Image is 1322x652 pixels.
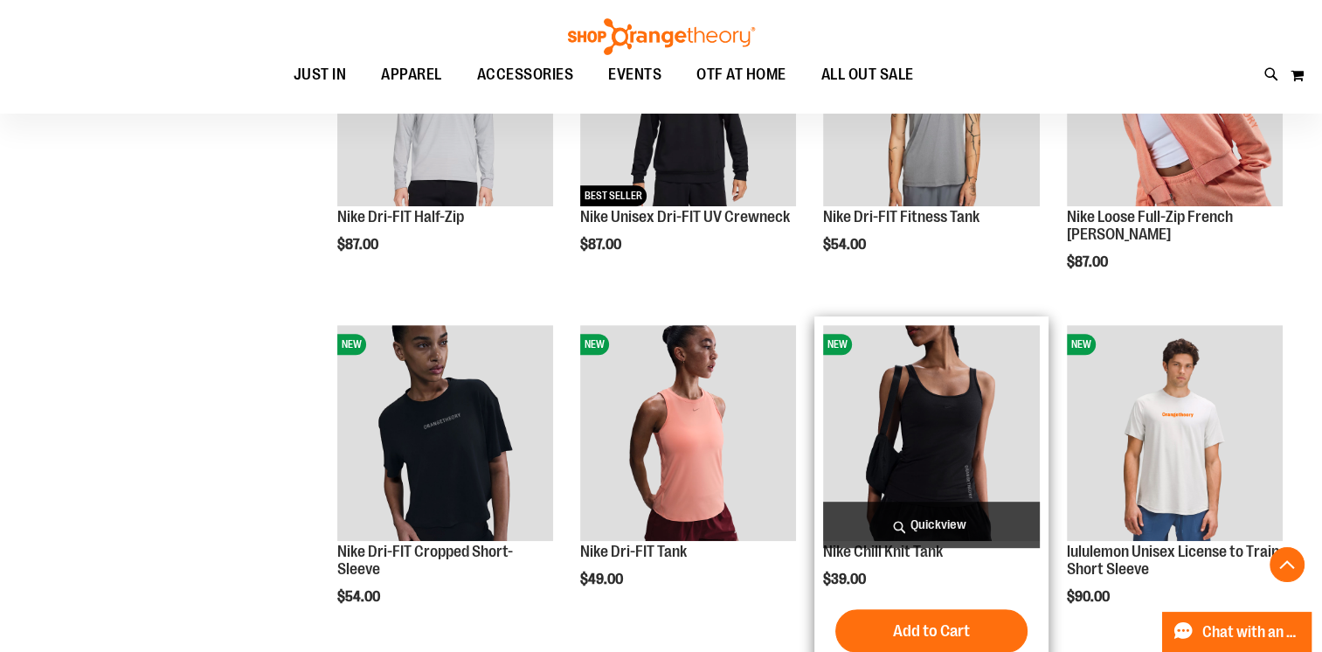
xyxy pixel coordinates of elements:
[823,543,943,560] a: Nike Chill Knit Tank
[1067,334,1096,355] span: NEW
[1058,316,1291,649] div: product
[1067,208,1233,243] a: Nike Loose Full-Zip French [PERSON_NAME]
[1162,612,1312,652] button: Chat with an Expert
[1270,547,1305,582] button: Back To Top
[580,325,796,544] a: Nike Dri-FIT TankNEW
[823,334,852,355] span: NEW
[571,316,805,632] div: product
[337,334,366,355] span: NEW
[337,208,464,225] a: Nike Dri-FIT Half-Zip
[337,543,513,578] a: Nike Dri-FIT Cropped Short-Sleeve
[893,621,970,641] span: Add to Cart
[1202,624,1301,641] span: Chat with an Expert
[294,55,347,94] span: JUST IN
[823,325,1039,544] a: Nike Chill Knit TankNEW
[821,55,914,94] span: ALL OUT SALE
[580,237,624,253] span: $87.00
[580,325,796,541] img: Nike Dri-FIT Tank
[823,572,869,587] span: $39.00
[337,325,553,544] a: Nike Dri-FIT Cropped Short-SleeveNEW
[337,589,383,605] span: $54.00
[823,237,869,253] span: $54.00
[329,316,562,649] div: product
[477,55,574,94] span: ACCESSORIES
[823,502,1039,548] a: Quickview
[1067,589,1112,605] span: $90.00
[1067,543,1279,578] a: lululemon Unisex License to Train Short Sleeve
[823,325,1039,541] img: Nike Chill Knit Tank
[337,325,553,541] img: Nike Dri-FIT Cropped Short-Sleeve
[1067,325,1283,541] img: lululemon Unisex License to Train Short Sleeve
[608,55,661,94] span: EVENTS
[381,55,442,94] span: APPAREL
[1067,254,1111,270] span: $87.00
[580,208,790,225] a: Nike Unisex Dri-FIT UV Crewneck
[580,334,609,355] span: NEW
[580,572,626,587] span: $49.00
[1067,325,1283,544] a: lululemon Unisex License to Train Short SleeveNEW
[337,237,381,253] span: $87.00
[696,55,786,94] span: OTF AT HOME
[580,185,647,206] span: BEST SELLER
[823,208,979,225] a: Nike Dri-FIT Fitness Tank
[580,543,687,560] a: Nike Dri-FIT Tank
[565,18,758,55] img: Shop Orangetheory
